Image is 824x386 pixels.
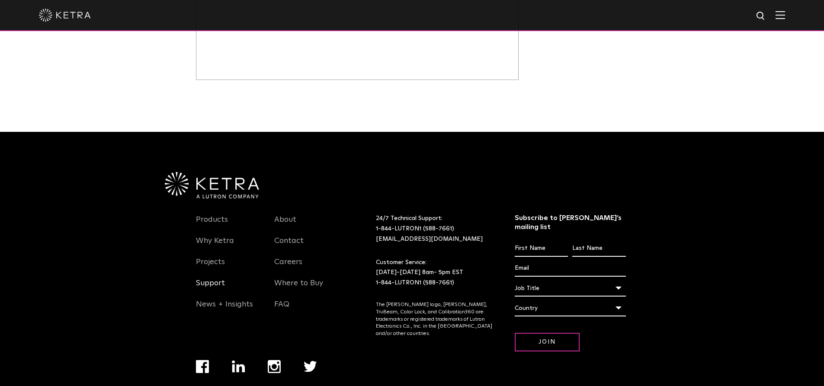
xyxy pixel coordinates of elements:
a: 1-844-LUTRON1 (588-7661) [376,280,454,286]
a: Why Ketra [196,236,234,256]
p: Customer Service: [DATE]-[DATE] 8am- 5pm EST [376,258,493,288]
a: Support [196,278,225,298]
a: 1-844-LUTRON1 (588-7661) [376,226,454,232]
img: ketra-logo-2019-white [39,9,91,22]
img: twitter [304,361,317,372]
img: facebook [196,360,209,373]
img: Hamburger%20Nav.svg [776,11,785,19]
a: About [274,215,296,235]
div: Job Title [515,280,626,297]
p: 24/7 Technical Support: [376,214,493,244]
a: Contact [274,236,304,256]
a: Where to Buy [274,278,323,298]
a: Projects [196,257,225,277]
a: News + Insights [196,300,253,319]
div: Navigation Menu [274,214,340,319]
input: Email [515,260,626,277]
div: Navigation Menu [196,214,262,319]
input: Join [515,333,580,351]
div: Country [515,300,626,316]
p: The [PERSON_NAME] logo, [PERSON_NAME], TruBeam, Color Lock, and Calibration360 are trademarks or ... [376,301,493,338]
input: Last Name [572,240,625,257]
a: Careers [274,257,302,277]
img: instagram [268,360,281,373]
a: Products [196,215,228,235]
a: [EMAIL_ADDRESS][DOMAIN_NAME] [376,236,483,242]
img: linkedin [232,360,245,373]
a: FAQ [274,300,289,319]
h3: Subscribe to [PERSON_NAME]’s mailing list [515,214,626,232]
img: search icon [756,11,766,22]
img: Ketra-aLutronCo_White_RGB [165,172,259,199]
input: First Name [515,240,568,257]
